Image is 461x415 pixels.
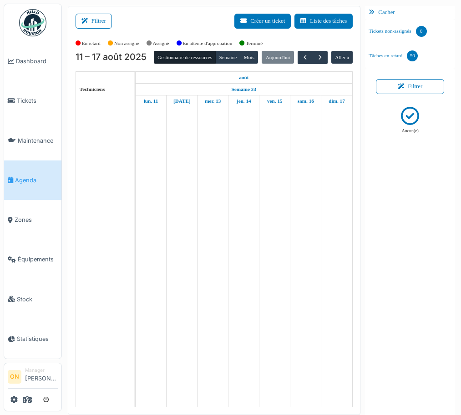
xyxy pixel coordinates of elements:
[17,335,58,343] span: Statistiques
[262,51,294,64] button: Aujourd'hui
[407,50,418,61] div: 50
[18,136,58,145] span: Maintenance
[234,14,291,29] button: Créer un ticket
[4,319,61,359] a: Statistiques
[25,367,58,386] li: [PERSON_NAME]
[203,95,223,107] a: 13 août 2025
[15,176,58,185] span: Agenda
[154,51,216,64] button: Gestionnaire de ressources
[76,14,112,29] button: Filtrer
[4,41,61,81] a: Dashboard
[19,9,46,36] img: Badge_color-CXgf-gQk.svg
[4,240,61,279] a: Équipements
[331,51,353,64] button: Aller à
[76,52,147,63] h2: 11 – 17 août 2025
[18,255,58,264] span: Équipements
[114,40,139,47] label: Non assigné
[25,367,58,374] div: Manager
[4,200,61,240] a: Zones
[326,95,347,107] a: 17 août 2025
[294,14,353,29] button: Liste des tâches
[265,95,285,107] a: 15 août 2025
[142,95,161,107] a: 11 août 2025
[182,40,232,47] label: En attente d'approbation
[17,295,58,304] span: Stock
[4,121,61,160] a: Maintenance
[416,26,427,37] div: 0
[16,57,58,65] span: Dashboard
[365,44,421,68] a: Tâches en retard
[215,51,240,64] button: Semaine
[229,84,258,95] a: Semaine 33
[82,40,101,47] label: En retard
[312,51,327,64] button: Suivant
[4,81,61,120] a: Tickets
[365,19,430,44] a: Tickets non-assignés
[171,95,193,107] a: 12 août 2025
[4,280,61,319] a: Stock
[298,51,313,64] button: Précédent
[17,96,58,105] span: Tickets
[234,95,253,107] a: 14 août 2025
[240,51,258,64] button: Mois
[80,86,105,92] span: Techniciens
[4,160,61,200] a: Agenda
[153,40,169,47] label: Assigné
[237,72,251,83] a: 11 août 2025
[8,367,58,389] a: ON Manager[PERSON_NAME]
[15,215,58,224] span: Zones
[8,370,21,384] li: ON
[246,40,263,47] label: Terminé
[402,128,419,135] p: Aucun(e)
[376,79,444,94] button: Filtrer
[295,95,316,107] a: 16 août 2025
[365,6,455,19] div: Cacher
